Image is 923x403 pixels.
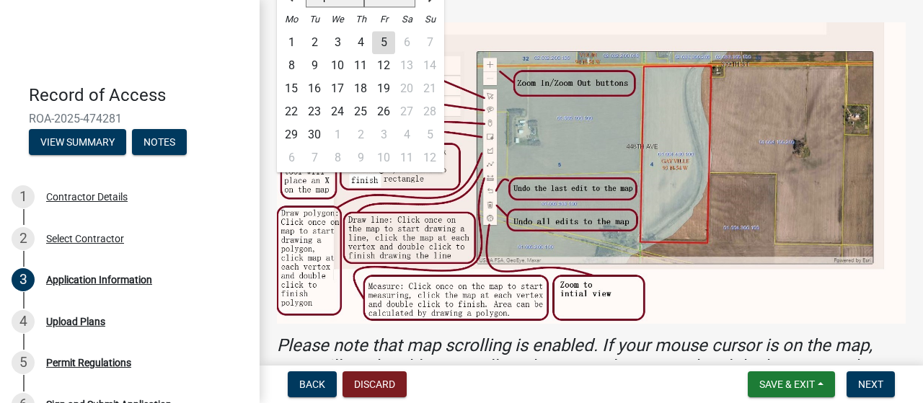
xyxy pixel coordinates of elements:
[326,100,349,123] div: Wednesday, September 24, 2025
[372,8,395,31] div: Fr
[326,77,349,100] div: Wednesday, September 17, 2025
[349,31,372,54] div: 4
[12,310,35,333] div: 4
[372,54,395,77] div: Friday, September 12, 2025
[343,371,407,397] button: Discard
[395,8,418,31] div: Sa
[29,129,126,155] button: View Summary
[303,54,326,77] div: 9
[12,268,35,291] div: 3
[303,77,326,100] div: Tuesday, September 16, 2025
[303,54,326,77] div: Tuesday, September 9, 2025
[12,185,35,208] div: 1
[372,146,395,169] div: Friday, October 10, 2025
[858,378,883,390] span: Next
[280,146,303,169] div: 6
[280,54,303,77] div: 8
[326,146,349,169] div: 8
[326,54,349,77] div: Wednesday, September 10, 2025
[303,77,326,100] div: 16
[303,146,326,169] div: Tuesday, October 7, 2025
[280,77,303,100] div: Monday, September 15, 2025
[280,8,303,31] div: Mo
[29,137,126,149] wm-modal-confirm: Summary
[303,100,326,123] div: Tuesday, September 23, 2025
[326,31,349,54] div: Wednesday, September 3, 2025
[847,371,895,397] button: Next
[349,146,372,169] div: Thursday, October 9, 2025
[349,8,372,31] div: Th
[280,31,303,54] div: Monday, September 1, 2025
[46,192,128,202] div: Contractor Details
[372,77,395,100] div: Friday, September 19, 2025
[303,100,326,123] div: 23
[372,54,395,77] div: 12
[326,123,349,146] div: Wednesday, October 1, 2025
[748,371,835,397] button: Save & Exit
[46,316,105,327] div: Upload Plans
[326,8,349,31] div: We
[349,77,372,100] div: 18
[349,54,372,77] div: 11
[326,31,349,54] div: 3
[46,275,152,285] div: Application Information
[280,31,303,54] div: 1
[372,146,395,169] div: 10
[29,15,237,70] img: River Ridge Development Authority, Indiana
[303,8,326,31] div: Tu
[372,31,395,54] div: 5
[349,77,372,100] div: Thursday, September 18, 2025
[280,77,303,100] div: 15
[46,234,124,244] div: Select Contractor
[303,123,326,146] div: Tuesday, September 30, 2025
[759,378,815,390] span: Save & Exit
[372,100,395,123] div: 26
[372,100,395,123] div: Friday, September 26, 2025
[326,77,349,100] div: 17
[372,77,395,100] div: 19
[349,123,372,146] div: 2
[12,227,35,250] div: 2
[326,123,349,146] div: 1
[132,137,187,149] wm-modal-confirm: Notes
[29,85,248,106] h4: Record of Access
[303,123,326,146] div: 30
[349,31,372,54] div: Thursday, September 4, 2025
[46,358,131,368] div: Permit Regulations
[349,100,372,123] div: Thursday, September 25, 2025
[326,146,349,169] div: Wednesday, October 8, 2025
[349,100,372,123] div: 25
[303,31,326,54] div: 2
[280,123,303,146] div: Monday, September 29, 2025
[277,22,906,324] img: Map_Sketch_Tools_953d706b-3f7e-4229-9fb0-3b5f21991ec0.jpg
[303,31,326,54] div: Tuesday, September 2, 2025
[12,351,35,374] div: 5
[349,146,372,169] div: 9
[299,378,325,390] span: Back
[372,123,395,146] div: 3
[326,54,349,77] div: 10
[280,100,303,123] div: Monday, September 22, 2025
[280,54,303,77] div: Monday, September 8, 2025
[372,123,395,146] div: Friday, October 3, 2025
[303,146,326,169] div: 7
[280,123,303,146] div: 29
[280,100,303,123] div: 22
[326,100,349,123] div: 24
[288,371,337,397] button: Back
[372,31,395,54] div: Friday, September 5, 2025
[418,8,441,31] div: Su
[132,129,187,155] button: Notes
[277,335,873,397] i: Please note that map scrolling is enabled. If your mouse cursor is on the map, your will not be a...
[280,146,303,169] div: Monday, October 6, 2025
[349,54,372,77] div: Thursday, September 11, 2025
[349,123,372,146] div: Thursday, October 2, 2025
[29,112,231,125] span: ROA-2025-474281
